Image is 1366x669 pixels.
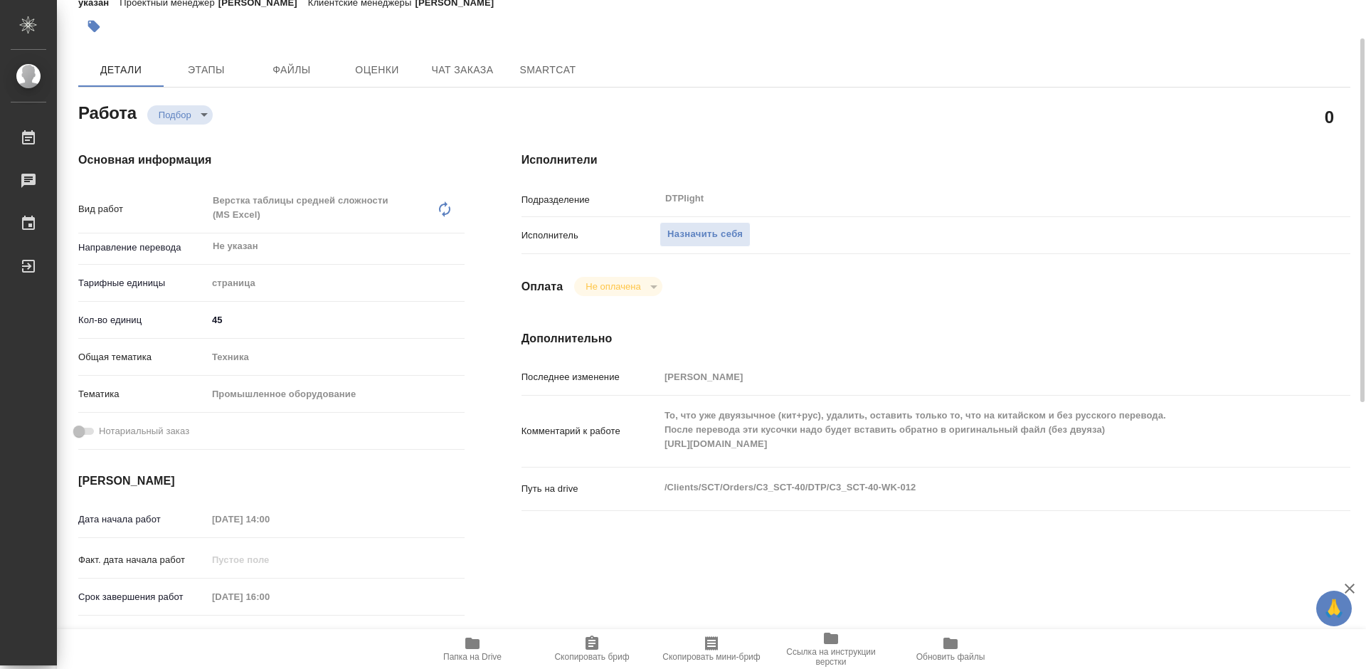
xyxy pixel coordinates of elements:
[514,61,582,79] span: SmartCat
[554,652,629,662] span: Скопировать бриф
[428,61,497,79] span: Чат заказа
[78,350,207,364] p: Общая тематика
[154,109,196,121] button: Подбор
[78,241,207,255] p: Направление перевода
[78,313,207,327] p: Кол-во единиц
[207,345,465,369] div: Техника
[207,271,465,295] div: страница
[660,222,751,247] button: Назначить себя
[207,586,332,607] input: Пустое поле
[521,424,660,438] p: Комментарий к работе
[207,549,332,570] input: Пустое поле
[521,228,660,243] p: Исполнитель
[581,280,645,293] button: Не оплачена
[660,475,1281,500] textarea: /Clients/SCT/Orders/C3_SCT-40/DTP/C3_SCT-40-WK-012
[443,652,502,662] span: Папка на Drive
[1316,591,1352,626] button: 🙏
[207,509,332,530] input: Пустое поле
[662,652,760,662] span: Скопировать мини-бриф
[660,404,1281,456] textarea: То, что уже двуязычное (кит+рус), удалить, оставить только то, что на китайском и без русского пе...
[78,99,137,125] h2: Работа
[667,226,743,243] span: Назначить себя
[413,629,532,669] button: Папка на Drive
[660,367,1281,387] input: Пустое поле
[78,202,207,216] p: Вид работ
[532,629,652,669] button: Скопировать бриф
[780,647,882,667] span: Ссылка на инструкции верстки
[172,61,240,79] span: Этапы
[78,553,207,567] p: Факт. дата начала работ
[207,310,465,330] input: ✎ Введи что-нибудь
[87,61,155,79] span: Детали
[891,629,1010,669] button: Обновить файлы
[78,387,207,401] p: Тематика
[521,278,563,295] h4: Оплата
[147,105,213,125] div: Подбор
[78,11,110,42] button: Добавить тэг
[521,152,1350,169] h4: Исполнители
[78,512,207,527] p: Дата начала работ
[652,629,771,669] button: Скопировать мини-бриф
[521,330,1350,347] h4: Дополнительно
[207,382,465,406] div: Промышленное оборудование
[99,424,189,438] span: Нотариальный заказ
[521,482,660,496] p: Путь на drive
[916,652,985,662] span: Обновить файлы
[1322,594,1346,623] span: 🙏
[1325,105,1334,129] h2: 0
[78,276,207,290] p: Тарифные единицы
[78,152,465,169] h4: Основная информация
[258,61,326,79] span: Файлы
[521,193,660,207] p: Подразделение
[771,629,891,669] button: Ссылка на инструкции верстки
[78,590,207,604] p: Срок завершения работ
[78,473,465,490] h4: [PERSON_NAME]
[343,61,411,79] span: Оценки
[574,277,662,296] div: Подбор
[521,370,660,384] p: Последнее изменение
